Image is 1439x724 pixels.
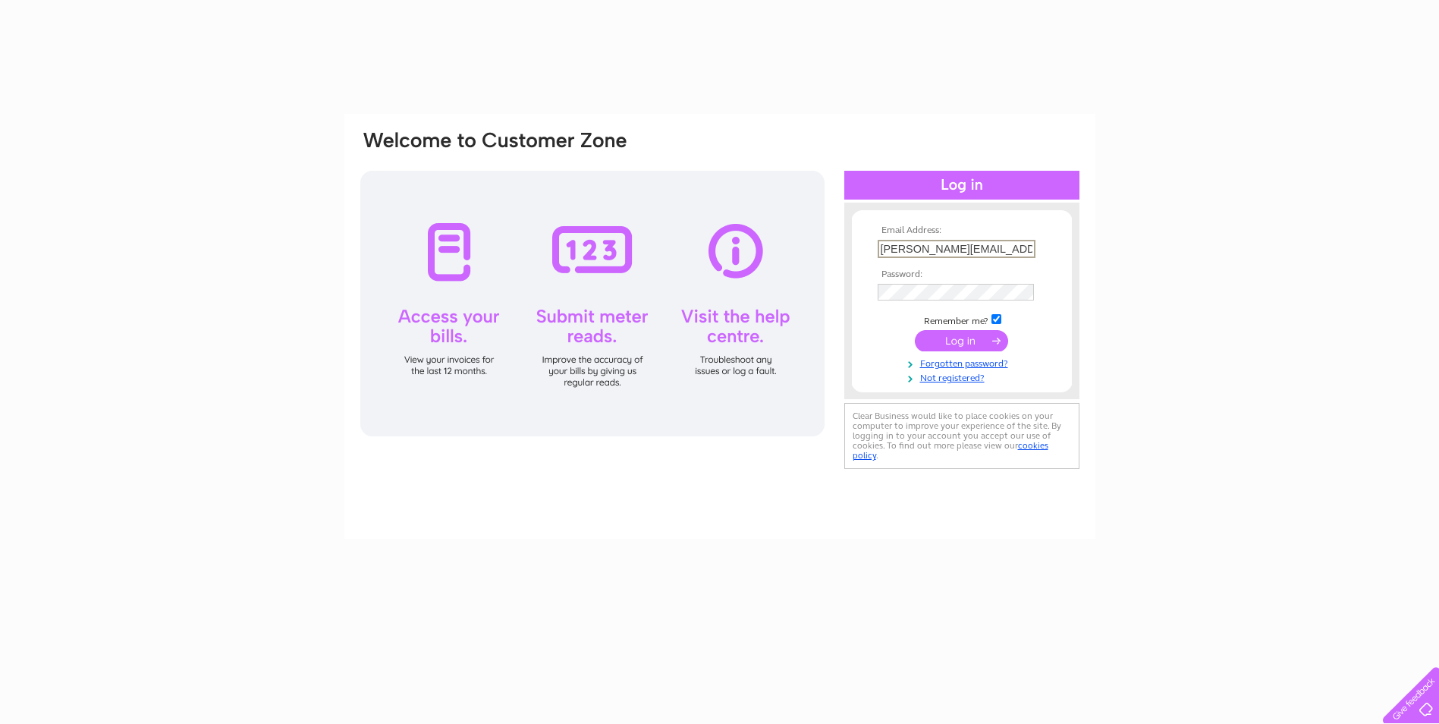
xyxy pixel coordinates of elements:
th: Password: [874,269,1050,280]
div: Clear Business would like to place cookies on your computer to improve your experience of the sit... [844,403,1079,469]
th: Email Address: [874,225,1050,236]
a: Forgotten password? [878,355,1050,370]
a: cookies policy [853,440,1048,461]
td: Remember me? [874,312,1050,327]
a: Not registered? [878,370,1050,384]
input: Submit [915,330,1008,351]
